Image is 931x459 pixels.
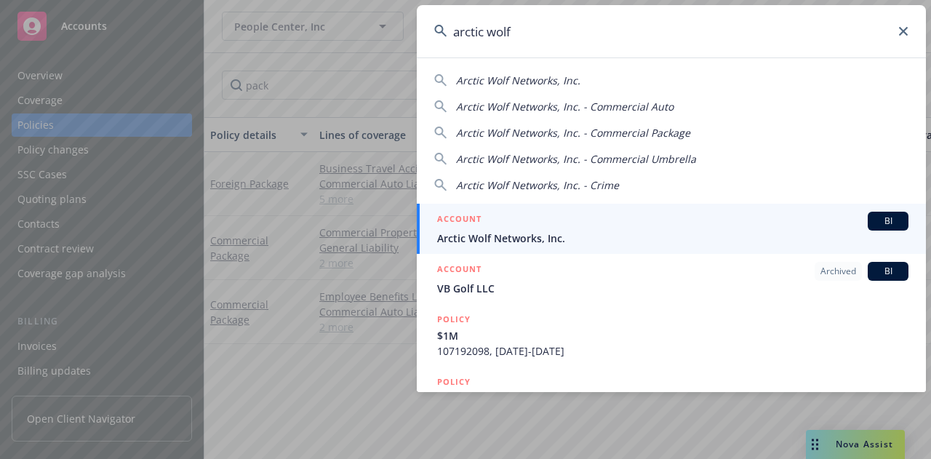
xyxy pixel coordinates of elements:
a: POLICY$5M xs $10M [417,367,926,429]
h5: POLICY [437,312,471,327]
a: ACCOUNTBIArctic Wolf Networks, Inc. [417,204,926,254]
span: Arctic Wolf Networks, Inc. [437,231,908,246]
span: Arctic Wolf Networks, Inc. - Commercial Umbrella [456,152,696,166]
span: $5M xs $10M [437,391,908,406]
a: ACCOUNTArchivedBIVB Golf LLC [417,254,926,304]
input: Search... [417,5,926,57]
span: BI [874,215,903,228]
h5: ACCOUNT [437,262,482,279]
span: 107192098, [DATE]-[DATE] [437,343,908,359]
h5: ACCOUNT [437,212,482,229]
span: Arctic Wolf Networks, Inc. - Commercial Package [456,126,690,140]
span: $1M [437,328,908,343]
span: Arctic Wolf Networks, Inc. - Crime [456,178,619,192]
span: BI [874,265,903,278]
h5: POLICY [437,375,471,389]
span: Arctic Wolf Networks, Inc. [456,73,580,87]
span: Archived [820,265,856,278]
span: Arctic Wolf Networks, Inc. - Commercial Auto [456,100,674,113]
span: VB Golf LLC [437,281,908,296]
a: POLICY$1M107192098, [DATE]-[DATE] [417,304,926,367]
